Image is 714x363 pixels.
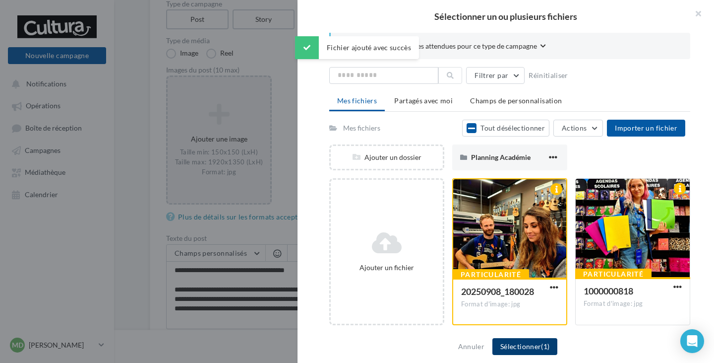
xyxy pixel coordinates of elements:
[461,286,534,297] span: 20250908_180028
[347,41,537,51] span: Consulter les contraintes attendues pour ce type de campagne
[471,153,531,161] span: Planning Académie
[553,120,603,137] button: Actions
[607,120,685,137] button: Importer un fichier
[541,342,549,351] span: (1)
[470,96,562,105] span: Champs de personnalisation
[575,269,652,280] div: Particularité
[337,96,377,105] span: Mes fichiers
[335,263,439,273] div: Ajouter un fichier
[295,36,419,59] div: Fichier ajouté avec succès
[453,269,529,280] div: Particularité
[394,96,453,105] span: Partagés avec moi
[343,123,380,133] div: Mes fichiers
[562,124,587,132] span: Actions
[584,299,682,308] div: Format d'image: jpg
[525,70,572,81] button: Réinitialiser
[466,67,525,84] button: Filtrer par
[347,41,546,53] button: Consulter les contraintes attendues pour ce type de campagne
[461,300,558,309] div: Format d'image: jpg
[313,12,698,21] h2: Sélectionner un ou plusieurs fichiers
[331,152,443,162] div: Ajouter un dossier
[615,124,677,132] span: Importer un fichier
[584,286,633,296] span: 1000000818
[454,341,488,353] button: Annuler
[680,329,704,353] div: Open Intercom Messenger
[462,120,549,137] button: Tout désélectionner
[492,338,557,355] button: Sélectionner(1)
